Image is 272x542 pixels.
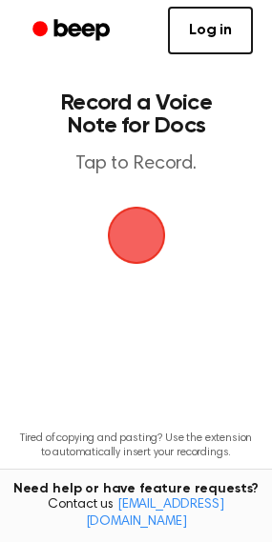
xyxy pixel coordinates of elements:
[34,91,238,137] h1: Record a Voice Note for Docs
[19,12,127,50] a: Beep
[11,497,261,531] span: Contact us
[168,7,253,54] a: Log in
[86,498,224,529] a: [EMAIL_ADDRESS][DOMAIN_NAME]
[15,432,257,460] p: Tired of copying and pasting? Use the extension to automatically insert your recordings.
[34,152,238,176] p: Tap to Record.
[108,207,165,264] button: Beep Logo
